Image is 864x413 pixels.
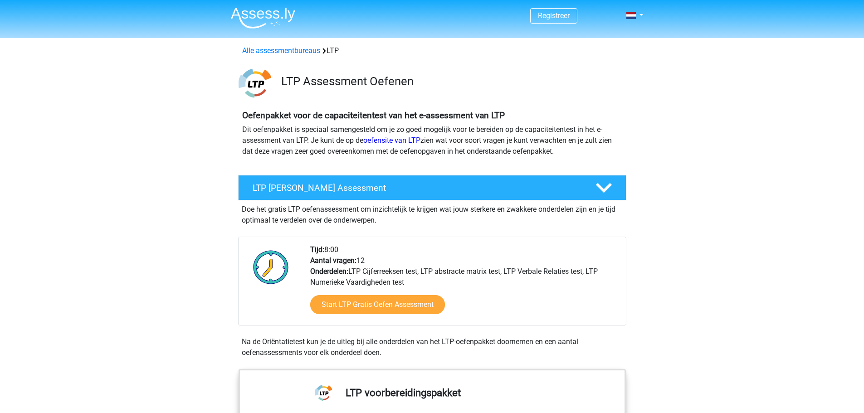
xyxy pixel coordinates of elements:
div: 8:00 12 LTP Cijferreeksen test, LTP abstracte matrix test, LTP Verbale Relaties test, LTP Numerie... [303,244,625,325]
b: Oefenpakket voor de capaciteitentest van het e-assessment van LTP [242,110,505,121]
a: Start LTP Gratis Oefen Assessment [310,295,445,314]
div: Na de Oriëntatietest kun je de uitleg bij alle onderdelen van het LTP-oefenpakket doornemen en ee... [238,336,626,358]
a: oefensite van LTP [363,136,420,145]
a: Alle assessmentbureaus [242,46,320,55]
a: Registreer [538,11,570,20]
p: Dit oefenpakket is speciaal samengesteld om je zo goed mogelijk voor te bereiden op de capaciteit... [242,124,622,157]
b: Onderdelen: [310,267,348,276]
img: ltp.png [239,67,271,99]
h4: LTP [PERSON_NAME] Assessment [253,183,581,193]
div: Doe het gratis LTP oefenassessment om inzichtelijk te krijgen wat jouw sterkere en zwakkere onder... [238,200,626,226]
b: Aantal vragen: [310,256,356,265]
h3: LTP Assessment Oefenen [281,74,619,88]
b: Tijd: [310,245,324,254]
img: Assessly [231,7,295,29]
div: LTP [239,45,626,56]
a: LTP [PERSON_NAME] Assessment [234,175,630,200]
img: Klok [248,244,294,290]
